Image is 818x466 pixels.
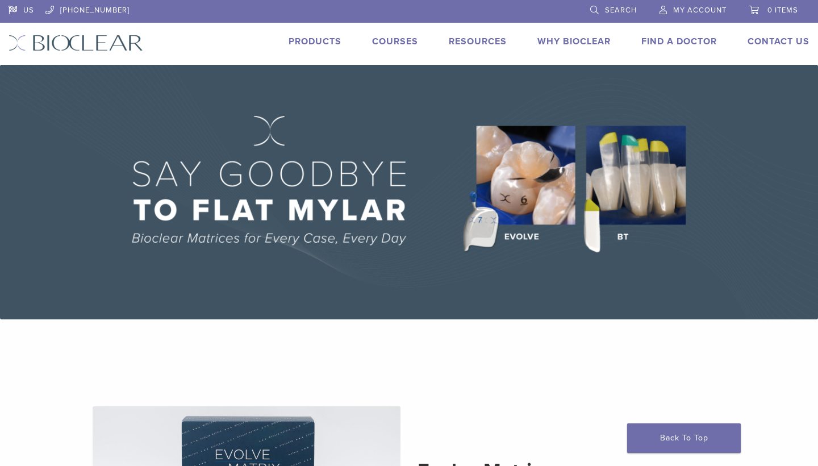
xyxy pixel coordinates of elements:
[537,36,611,47] a: Why Bioclear
[449,36,507,47] a: Resources
[9,35,143,51] img: Bioclear
[641,36,717,47] a: Find A Doctor
[289,36,341,47] a: Products
[767,6,798,15] span: 0 items
[372,36,418,47] a: Courses
[605,6,637,15] span: Search
[627,423,741,453] a: Back To Top
[673,6,727,15] span: My Account
[748,36,809,47] a: Contact Us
